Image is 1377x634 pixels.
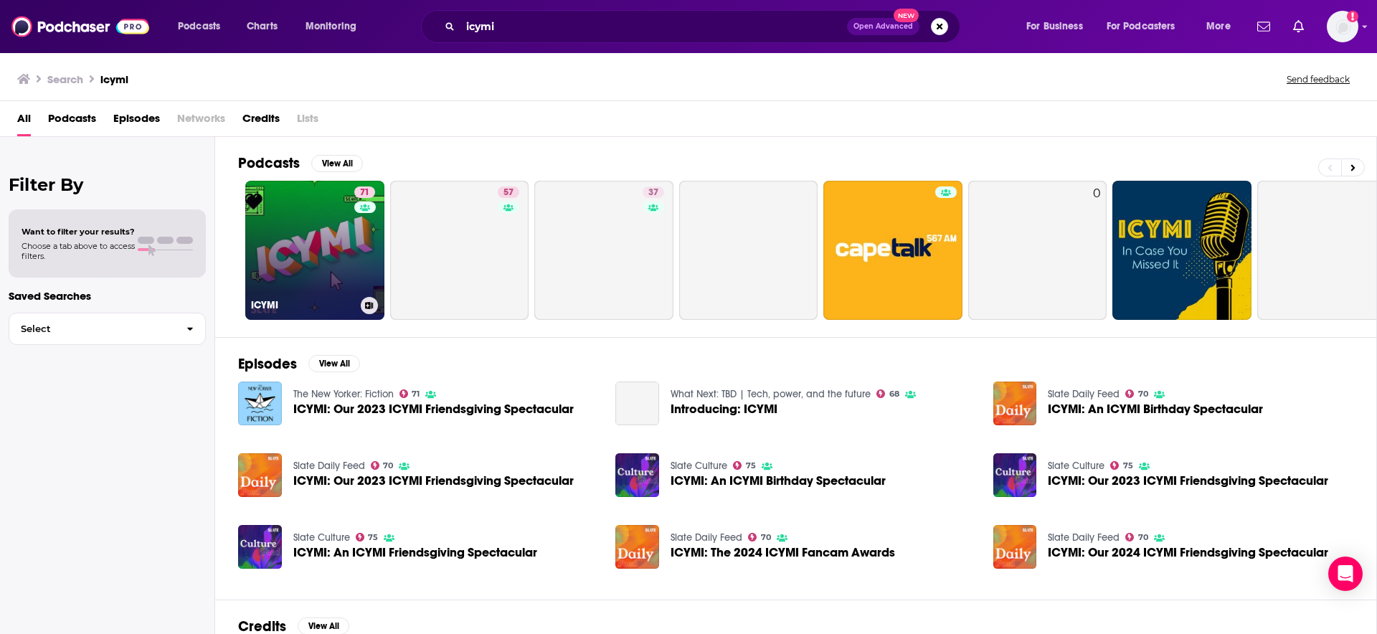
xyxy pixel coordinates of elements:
[968,181,1107,320] a: 0
[503,186,514,200] span: 57
[1107,16,1175,37] span: For Podcasters
[293,531,350,544] a: Slate Culture
[615,525,659,569] img: ICYMI: The 2024 ICYMI Fancam Awards
[371,461,394,470] a: 70
[460,15,847,38] input: Search podcasts, credits, & more...
[245,181,384,320] a: 71ICYMI
[1093,186,1101,314] div: 0
[847,18,919,35] button: Open AdvancedNew
[297,107,318,136] span: Lists
[435,10,974,43] div: Search podcasts, credits, & more...
[293,403,574,415] a: ICYMI: Our 2023 ICYMI Friendsgiving Spectacular
[238,355,297,373] h2: Episodes
[1125,533,1148,541] a: 70
[1327,11,1358,42] span: Logged in as rowan.sullivan
[47,72,83,86] h3: Search
[383,463,393,469] span: 70
[876,389,899,398] a: 68
[100,72,128,86] h3: icymi
[295,15,375,38] button: open menu
[293,547,537,559] a: ICYMI: An ICYMI Friendsgiving Spectacular
[251,299,355,311] h3: ICYMI
[498,186,519,198] a: 57
[306,16,356,37] span: Monitoring
[615,453,659,497] img: ICYMI: An ICYMI Birthday Spectacular
[993,453,1037,497] a: ICYMI: Our 2023 ICYMI Friendsgiving Spectacular
[238,525,282,569] a: ICYMI: An ICYMI Friendsgiving Spectacular
[853,23,913,30] span: Open Advanced
[993,525,1037,569] img: ICYMI: Our 2024 ICYMI Friendsgiving Spectacular
[177,107,225,136] span: Networks
[308,355,360,372] button: View All
[1287,14,1310,39] a: Show notifications dropdown
[9,174,206,195] h2: Filter By
[238,355,360,373] a: EpisodesView All
[748,533,771,541] a: 70
[1196,15,1249,38] button: open menu
[671,403,777,415] a: Introducing: ICYMI
[9,313,206,345] button: Select
[354,186,375,198] a: 71
[11,13,149,40] img: Podchaser - Follow, Share and Rate Podcasts
[671,388,871,400] a: What Next: TBD | Tech, power, and the future
[17,107,31,136] a: All
[643,186,664,198] a: 37
[993,382,1037,425] img: ICYMI: An ICYMI Birthday Spectacular
[238,154,300,172] h2: Podcasts
[1328,557,1363,591] div: Open Intercom Messenger
[1327,11,1358,42] button: Show profile menu
[247,16,278,37] span: Charts
[1138,534,1148,541] span: 70
[22,227,135,237] span: Want to filter your results?
[293,460,365,472] a: Slate Daily Feed
[671,460,727,472] a: Slate Culture
[238,382,282,425] img: ICYMI: Our 2023 ICYMI Friendsgiving Spectacular
[368,534,378,541] span: 75
[889,391,899,397] span: 68
[1138,391,1148,397] span: 70
[1016,15,1101,38] button: open menu
[1125,389,1148,398] a: 70
[113,107,160,136] a: Episodes
[1026,16,1083,37] span: For Business
[1048,475,1328,487] a: ICYMI: Our 2023 ICYMI Friendsgiving Spectacular
[894,9,919,22] span: New
[178,16,220,37] span: Podcasts
[1048,547,1328,559] a: ICYMI: Our 2024 ICYMI Friendsgiving Spectacular
[48,107,96,136] a: Podcasts
[671,547,895,559] span: ICYMI: The 2024 ICYMI Fancam Awards
[168,15,239,38] button: open menu
[648,186,658,200] span: 37
[671,531,742,544] a: Slate Daily Feed
[238,453,282,497] img: ICYMI: Our 2023 ICYMI Friendsgiving Spectacular
[293,475,574,487] a: ICYMI: Our 2023 ICYMI Friendsgiving Spectacular
[746,463,756,469] span: 75
[1048,403,1263,415] a: ICYMI: An ICYMI Birthday Spectacular
[412,391,420,397] span: 71
[242,107,280,136] a: Credits
[733,461,756,470] a: 75
[761,534,771,541] span: 70
[1097,15,1196,38] button: open menu
[1123,463,1133,469] span: 75
[615,382,659,425] a: Introducing: ICYMI
[1206,16,1231,37] span: More
[1347,11,1358,22] svg: Add a profile image
[1251,14,1276,39] a: Show notifications dropdown
[293,388,394,400] a: The New Yorker: Fiction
